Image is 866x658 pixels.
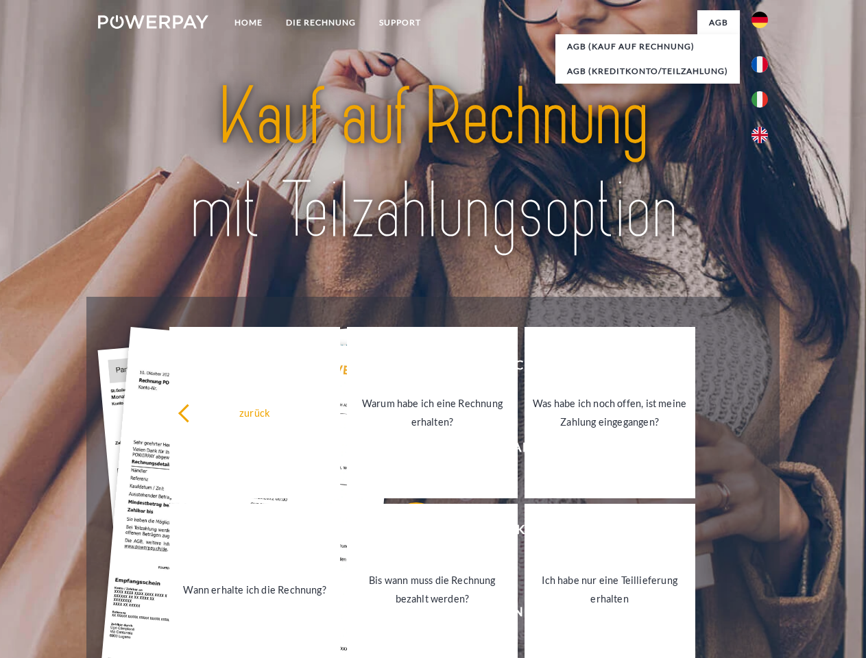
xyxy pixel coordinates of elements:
[751,127,768,143] img: en
[751,91,768,108] img: it
[178,580,332,598] div: Wann erhalte ich die Rechnung?
[355,571,509,608] div: Bis wann muss die Rechnung bezahlt werden?
[555,34,740,59] a: AGB (Kauf auf Rechnung)
[274,10,368,35] a: DIE RECHNUNG
[751,56,768,73] img: fr
[525,327,695,498] a: Was habe ich noch offen, ist meine Zahlung eingegangen?
[533,571,687,608] div: Ich habe nur eine Teillieferung erhalten
[555,59,740,84] a: AGB (Kreditkonto/Teilzahlung)
[223,10,274,35] a: Home
[751,12,768,28] img: de
[98,15,208,29] img: logo-powerpay-white.svg
[131,66,735,263] img: title-powerpay_de.svg
[697,10,740,35] a: agb
[368,10,433,35] a: SUPPORT
[533,394,687,431] div: Was habe ich noch offen, ist meine Zahlung eingegangen?
[355,394,509,431] div: Warum habe ich eine Rechnung erhalten?
[178,403,332,422] div: zurück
